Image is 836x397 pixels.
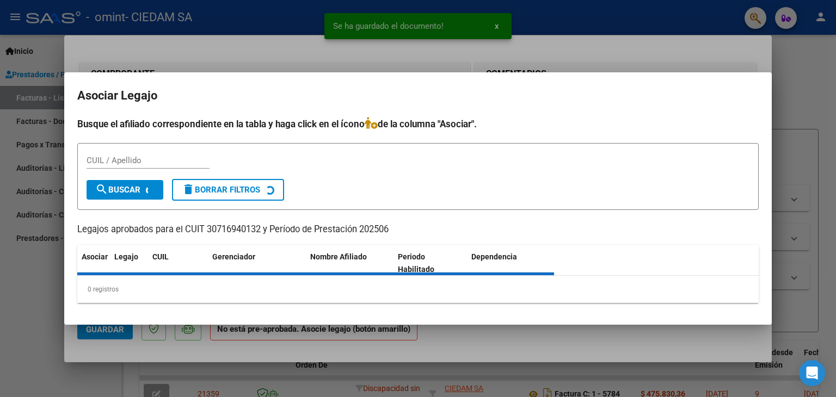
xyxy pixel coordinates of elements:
[82,252,108,261] span: Asociar
[77,223,759,237] p: Legajos aprobados para el CUIT 30716940132 y Período de Prestación 202506
[77,276,759,303] div: 0 registros
[95,185,140,195] span: Buscar
[77,117,759,131] h4: Busque el afiliado correspondiente en la tabla y haga click en el ícono de la columna "Asociar".
[114,252,138,261] span: Legajo
[172,179,284,201] button: Borrar Filtros
[471,252,517,261] span: Dependencia
[799,360,825,386] div: Open Intercom Messenger
[77,245,110,281] datatable-header-cell: Asociar
[310,252,367,261] span: Nombre Afiliado
[148,245,208,281] datatable-header-cell: CUIL
[208,245,306,281] datatable-header-cell: Gerenciador
[95,183,108,196] mat-icon: search
[110,245,148,281] datatable-header-cell: Legajo
[77,85,759,106] h2: Asociar Legajo
[212,252,255,261] span: Gerenciador
[467,245,555,281] datatable-header-cell: Dependencia
[398,252,434,274] span: Periodo Habilitado
[87,180,163,200] button: Buscar
[394,245,467,281] datatable-header-cell: Periodo Habilitado
[306,245,394,281] datatable-header-cell: Nombre Afiliado
[182,185,260,195] span: Borrar Filtros
[182,183,195,196] mat-icon: delete
[152,252,169,261] span: CUIL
